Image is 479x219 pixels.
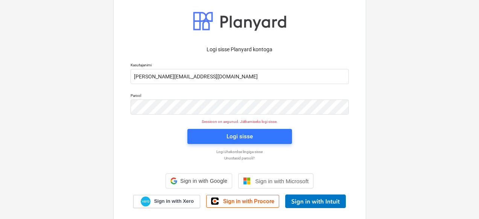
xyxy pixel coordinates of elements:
[141,196,151,207] img: Xero logo
[126,119,353,124] p: Sessioon on aegunud. Jätkamiseks logi sisse.
[206,195,279,208] a: Sign in with Procore
[133,195,200,208] a: Sign in with Xero
[187,129,292,144] button: Logi sisse
[154,198,193,205] span: Sign in with Xero
[243,177,251,185] img: Microsoft logo
[131,93,349,100] p: Parool
[127,149,353,154] a: Logi ühekordse lingiga sisse
[131,46,349,54] p: Logi sisse Planyard kontoga
[180,178,227,184] span: Sign in with Google
[131,63,349,69] p: Kasutajanimi
[227,132,253,141] div: Logi sisse
[255,178,309,184] span: Sign in with Microsoft
[127,156,353,161] a: Unustasid parooli?
[441,183,479,219] iframe: Chat Widget
[166,173,232,188] div: Sign in with Google
[223,198,274,205] span: Sign in with Procore
[131,69,349,84] input: Kasutajanimi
